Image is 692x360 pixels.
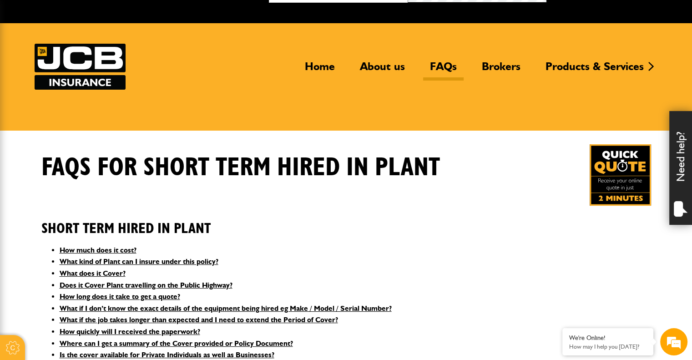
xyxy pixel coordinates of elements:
a: How long does it take to get a quote? [60,292,180,301]
input: Enter your last name [12,84,166,104]
img: d_20077148190_company_1631870298795_20077148190 [15,51,38,63]
a: What kind of Plant can I insure under this policy? [60,257,218,266]
p: How may I help you today? [569,343,647,350]
div: Need help? [669,111,692,225]
div: Chat with us now [47,51,153,63]
a: Where can I get a summary of the Cover provided or Policy Document? [60,339,293,348]
a: FAQs [423,60,464,81]
h1: FAQS for Short Term Hired In Plant [41,152,440,183]
a: JCB Insurance Services [35,44,126,90]
em: Start Chat [124,280,165,293]
div: We're Online! [569,334,647,342]
a: Does it Cover Plant travelling on the Public Highway? [60,281,232,289]
input: Enter your email address [12,111,166,131]
div: Minimize live chat window [149,5,171,26]
a: Get your insurance quote in just 2-minutes [590,144,651,206]
a: Products & Services [539,60,651,81]
a: How quickly will I received the paperwork? [60,327,200,336]
a: What does it Cover? [60,269,126,278]
a: Brokers [475,60,527,81]
a: Is the cover available for Private Individuals as well as Businesses? [60,350,274,359]
a: Home [298,60,342,81]
a: About us [353,60,412,81]
a: What if the job takes longer than expected and I need to extend the Period of Cover? [60,315,338,324]
a: What if I don’t know the exact details of the equipment being hired eg Make / Model / Serial Number? [60,304,392,313]
img: Quick Quote [590,144,651,206]
h2: Short Term Hired In Plant [41,206,651,237]
a: How much does it cost? [60,246,136,254]
img: JCB Insurance Services logo [35,44,126,90]
input: Enter your phone number [12,138,166,158]
textarea: Type your message and hit 'Enter' [12,165,166,273]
